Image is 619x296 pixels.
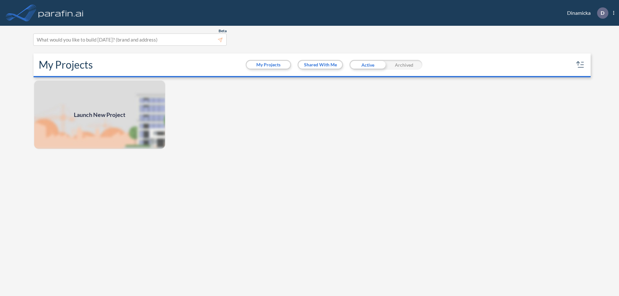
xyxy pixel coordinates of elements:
[299,61,342,69] button: Shared With Me
[34,80,166,149] a: Launch New Project
[39,59,93,71] h2: My Projects
[601,10,604,16] p: D
[557,7,614,19] div: Dinamicka
[74,110,125,119] span: Launch New Project
[575,60,585,70] button: sort
[219,28,227,33] span: Beta
[386,60,422,70] div: Archived
[247,61,290,69] button: My Projects
[37,6,85,19] img: logo
[34,80,166,149] img: add
[349,60,386,70] div: Active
